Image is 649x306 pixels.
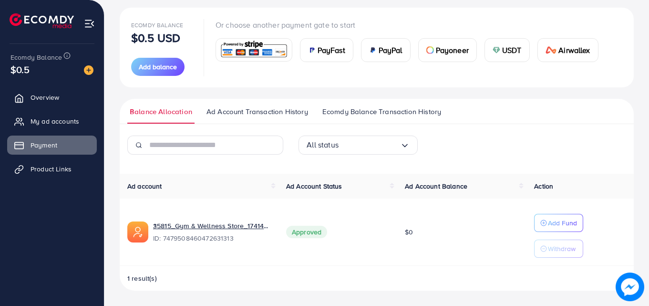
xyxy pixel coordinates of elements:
[558,44,590,56] span: Airwallex
[130,106,192,117] span: Balance Allocation
[131,32,180,43] p: $0.5 USD
[7,159,97,179] a: Product Links
[318,44,345,56] span: PayFast
[10,13,74,28] img: logo
[369,46,377,54] img: card
[31,93,59,102] span: Overview
[534,181,553,191] span: Action
[84,18,95,29] img: menu
[548,243,576,254] p: Withdraw
[131,58,185,76] button: Add balance
[405,181,467,191] span: Ad Account Balance
[31,164,72,174] span: Product Links
[31,116,79,126] span: My ad accounts
[153,233,271,243] span: ID: 7479508460472631313
[219,40,289,60] img: card
[153,221,271,243] div: <span class='underline'>35815_Gym & Wellness Store_1741458776537</span></br>7479508460472631313
[216,38,292,62] a: card
[10,63,30,76] span: $0.5
[534,214,583,232] button: Add Fund
[339,137,400,152] input: Search for option
[131,21,183,29] span: Ecomdy Balance
[286,181,342,191] span: Ad Account Status
[616,273,644,301] img: image
[418,38,477,62] a: cardPayoneer
[493,46,500,54] img: card
[546,46,557,54] img: card
[534,240,583,258] button: Withdraw
[548,217,577,229] p: Add Fund
[286,226,327,238] span: Approved
[537,38,598,62] a: cardAirwallex
[426,46,434,54] img: card
[7,112,97,131] a: My ad accounts
[436,44,469,56] span: Payoneer
[153,221,271,231] a: 35815_Gym & Wellness Store_1741458776537
[216,19,606,31] p: Or choose another payment gate to start
[379,44,402,56] span: PayPal
[405,227,413,237] span: $0
[484,38,530,62] a: cardUSDT
[127,222,148,243] img: ic-ads-acc.e4c84228.svg
[31,140,57,150] span: Payment
[322,106,441,117] span: Ecomdy Balance Transaction History
[300,38,353,62] a: cardPayFast
[206,106,308,117] span: Ad Account Transaction History
[299,136,418,155] div: Search for option
[7,88,97,107] a: Overview
[308,46,316,54] img: card
[7,136,97,155] a: Payment
[139,62,177,72] span: Add balance
[127,181,162,191] span: Ad account
[361,38,411,62] a: cardPayPal
[84,65,93,75] img: image
[307,137,339,152] span: All status
[502,44,522,56] span: USDT
[127,274,157,283] span: 1 result(s)
[10,53,62,62] span: Ecomdy Balance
